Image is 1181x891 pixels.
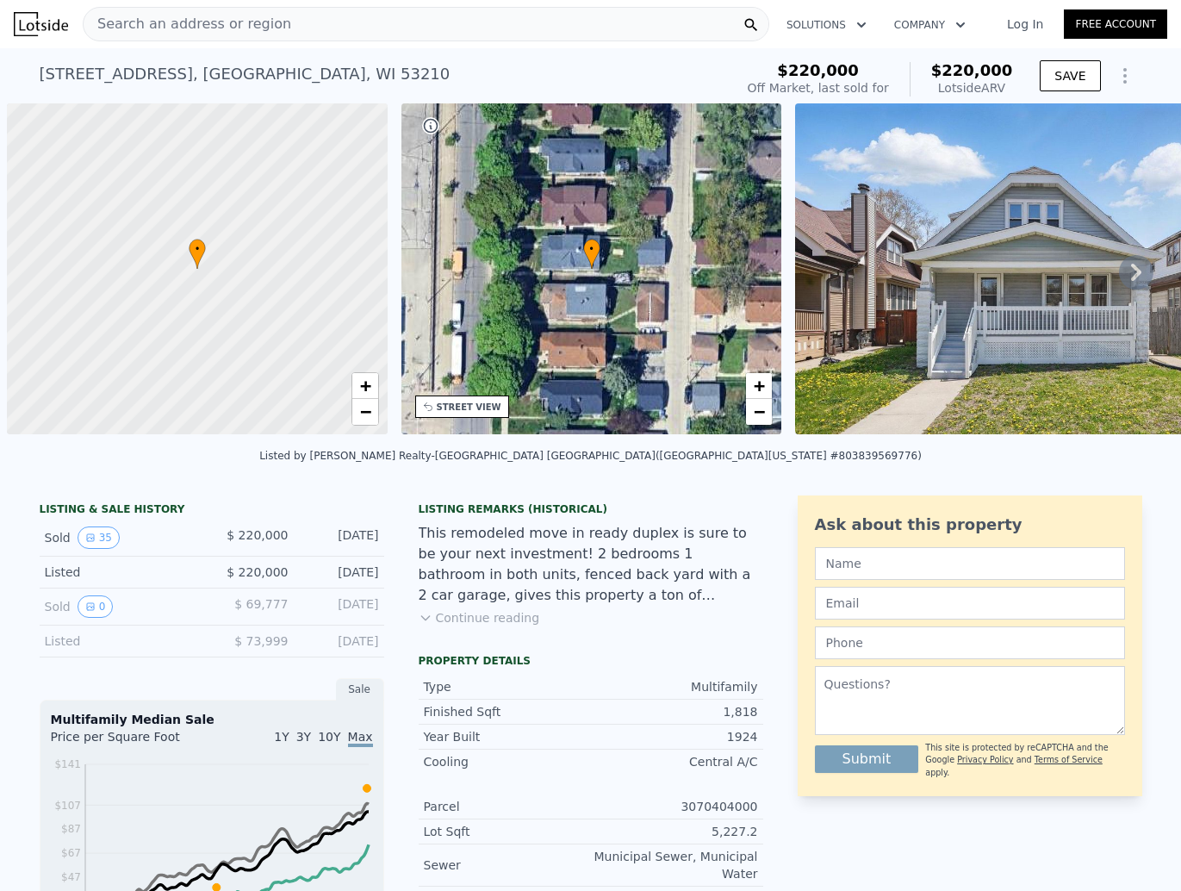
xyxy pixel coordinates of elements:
[54,758,81,770] tspan: $141
[234,634,288,648] span: $ 73,999
[424,798,591,815] div: Parcel
[302,632,379,650] div: [DATE]
[591,753,758,770] div: Central A/C
[336,678,384,701] div: Sale
[957,755,1013,764] a: Privacy Policy
[591,678,758,695] div: Multifamily
[931,79,1013,97] div: Lotside ARV
[583,241,600,257] span: •
[189,239,206,269] div: •
[84,14,291,34] span: Search an address or region
[424,703,591,720] div: Finished Sqft
[424,857,591,874] div: Sewer
[591,728,758,745] div: 1924
[746,399,772,425] a: Zoom out
[986,16,1064,33] a: Log In
[931,61,1013,79] span: $220,000
[1064,9,1167,39] a: Free Account
[419,654,763,668] div: Property details
[746,373,772,399] a: Zoom in
[815,587,1125,620] input: Email
[424,823,591,840] div: Lot Sqft
[302,526,379,549] div: [DATE]
[45,632,198,650] div: Listed
[78,595,114,618] button: View historical data
[419,523,763,606] div: This remodeled move in ready duplex is sure to be your next investment! 2 bedrooms 1 bathroom in ...
[815,547,1125,580] input: Name
[1040,60,1100,91] button: SAVE
[880,9,979,40] button: Company
[815,513,1125,537] div: Ask about this property
[925,742,1124,779] div: This site is protected by reCAPTCHA and the Google and apply.
[777,61,859,79] span: $220,000
[359,375,370,396] span: +
[591,848,758,882] div: Municipal Sewer, Municipal Water
[227,565,288,579] span: $ 220,000
[296,730,311,744] span: 3Y
[61,823,81,835] tspan: $87
[1108,59,1142,93] button: Show Options
[754,375,765,396] span: +
[424,678,591,695] div: Type
[424,728,591,745] div: Year Built
[583,239,600,269] div: •
[591,823,758,840] div: 5,227.2
[45,595,198,618] div: Sold
[302,564,379,581] div: [DATE]
[815,745,919,773] button: Submit
[1035,755,1103,764] a: Terms of Service
[773,9,880,40] button: Solutions
[302,595,379,618] div: [DATE]
[591,703,758,720] div: 1,818
[51,728,212,756] div: Price per Square Foot
[45,564,198,581] div: Listed
[815,626,1125,659] input: Phone
[259,450,922,462] div: Listed by [PERSON_NAME] Realty-[GEOGRAPHIC_DATA] [GEOGRAPHIC_DATA] ([GEOGRAPHIC_DATA][US_STATE] #...
[754,401,765,422] span: −
[748,79,889,97] div: Off Market, last sold for
[189,241,206,257] span: •
[359,401,370,422] span: −
[14,12,68,36] img: Lotside
[352,399,378,425] a: Zoom out
[274,730,289,744] span: 1Y
[227,528,288,542] span: $ 220,000
[40,62,451,86] div: [STREET_ADDRESS] , [GEOGRAPHIC_DATA] , WI 53210
[591,798,758,815] div: 3070404000
[318,730,340,744] span: 10Y
[348,730,373,747] span: Max
[54,800,81,812] tspan: $107
[61,847,81,859] tspan: $67
[51,711,373,728] div: Multifamily Median Sale
[352,373,378,399] a: Zoom in
[424,753,591,770] div: Cooling
[437,401,501,414] div: STREET VIEW
[61,871,81,883] tspan: $47
[419,609,540,626] button: Continue reading
[45,526,198,549] div: Sold
[419,502,763,516] div: Listing Remarks (Historical)
[234,597,288,611] span: $ 69,777
[40,502,384,520] div: LISTING & SALE HISTORY
[78,526,120,549] button: View historical data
